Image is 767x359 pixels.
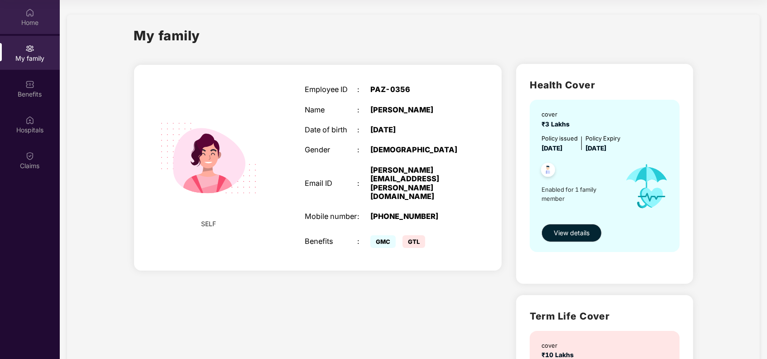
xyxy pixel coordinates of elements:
[530,309,679,324] h2: Term Life Cover
[370,106,462,114] div: [PERSON_NAME]
[370,146,462,154] div: [DEMOGRAPHIC_DATA]
[357,126,370,134] div: :
[537,160,559,182] img: svg+xml;base64,PHN2ZyB4bWxucz0iaHR0cDovL3d3dy53My5vcmcvMjAwMC9zdmciIHdpZHRoPSI0OC45NDMiIGhlaWdodD...
[305,106,357,114] div: Name
[134,25,201,46] h1: My family
[25,44,34,53] img: svg+xml;base64,PHN2ZyB3aWR0aD0iMjAiIGhlaWdodD0iMjAiIHZpZXdCb3g9IjAgMCAyMCAyMCIgZmlsbD0ibm9uZSIgeG...
[357,146,370,154] div: :
[305,212,357,221] div: Mobile number
[25,80,34,89] img: svg+xml;base64,PHN2ZyBpZD0iQmVuZWZpdHMiIHhtbG5zPSJodHRwOi8vd3d3LnczLm9yZy8yMDAwL3N2ZyIgd2lkdGg9Ij...
[357,212,370,221] div: :
[357,179,370,188] div: :
[25,8,34,17] img: svg+xml;base64,PHN2ZyBpZD0iSG9tZSIgeG1sbnM9Imh0dHA6Ly93d3cudzMub3JnLzIwMDAvc3ZnIiB3aWR0aD0iMjAiIG...
[148,97,269,219] img: svg+xml;base64,PHN2ZyB4bWxucz0iaHR0cDovL3d3dy53My5vcmcvMjAwMC9zdmciIHdpZHRoPSIyMjQiIGhlaWdodD0iMT...
[370,85,462,94] div: PAZ-0356
[542,351,577,359] span: ₹10 Lakhs
[370,235,396,248] span: GMC
[305,237,357,246] div: Benefits
[542,224,602,242] button: View details
[542,145,562,152] span: [DATE]
[357,106,370,114] div: :
[616,154,677,219] img: icon
[542,121,573,128] span: ₹3 Lakhs
[201,219,216,229] span: SELF
[357,85,370,94] div: :
[305,179,357,188] div: Email ID
[542,185,616,204] span: Enabled for 1 family member
[25,151,34,160] img: svg+xml;base64,PHN2ZyBpZD0iQ2xhaW0iIHhtbG5zPSJodHRwOi8vd3d3LnczLm9yZy8yMDAwL3N2ZyIgd2lkdGg9IjIwIi...
[305,126,357,134] div: Date of birth
[530,78,679,92] h2: Health Cover
[305,85,357,94] div: Employee ID
[403,235,425,248] span: GTL
[370,166,462,201] div: [PERSON_NAME][EMAIL_ADDRESS][PERSON_NAME][DOMAIN_NAME]
[554,228,590,238] span: View details
[357,237,370,246] div: :
[25,116,34,125] img: svg+xml;base64,PHN2ZyBpZD0iSG9zcGl0YWxzIiB4bWxucz0iaHR0cDovL3d3dy53My5vcmcvMjAwMC9zdmciIHdpZHRoPS...
[542,134,578,143] div: Policy issued
[370,212,462,221] div: [PHONE_NUMBER]
[542,341,577,350] div: cover
[585,145,606,152] span: [DATE]
[542,110,573,119] div: cover
[585,134,620,143] div: Policy Expiry
[305,146,357,154] div: Gender
[370,126,462,134] div: [DATE]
